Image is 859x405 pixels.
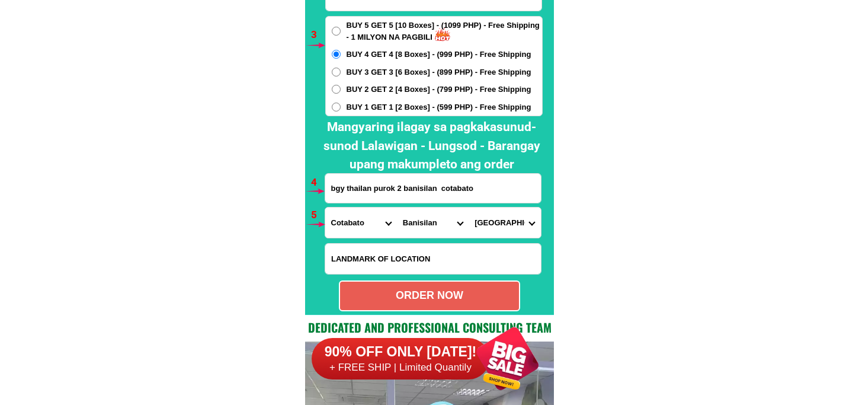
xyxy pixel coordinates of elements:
h2: Dedicated and professional consulting team [305,318,554,336]
h6: 5 [311,208,325,223]
h6: 90% OFF ONLY [DATE]! [312,343,489,361]
span: BUY 4 GET 4 [8 Boxes] - (999 PHP) - Free Shipping [347,49,531,60]
input: BUY 2 GET 2 [4 Boxes] - (799 PHP) - Free Shipping [332,85,341,94]
span: BUY 3 GET 3 [6 Boxes] - (899 PHP) - Free Shipping [347,66,531,78]
span: BUY 5 GET 5 [10 Boxes] - (1099 PHP) - Free Shipping - 1 MILYON NA PAGBILI [347,20,542,43]
input: BUY 5 GET 5 [10 Boxes] - (1099 PHP) - Free Shipping - 1 MILYON NA PAGBILI [332,27,341,36]
h6: 4 [311,175,325,190]
h2: Mangyaring ilagay sa pagkakasunud-sunod Lalawigan - Lungsod - Barangay upang makumpleto ang order [315,118,549,174]
select: Select province [325,208,397,238]
h6: 3 [311,27,325,43]
select: Select district [397,208,469,238]
input: BUY 1 GET 1 [2 Boxes] - (599 PHP) - Free Shipping [332,103,341,111]
span: BUY 1 GET 1 [2 Boxes] - (599 PHP) - Free Shipping [347,101,531,113]
span: BUY 2 GET 2 [4 Boxes] - (799 PHP) - Free Shipping [347,84,531,95]
input: BUY 3 GET 3 [6 Boxes] - (899 PHP) - Free Shipping [332,68,341,76]
div: ORDER NOW [340,288,519,304]
input: Input LANDMARKOFLOCATION [325,244,541,274]
input: Input address [325,174,541,203]
select: Select commune [469,208,540,238]
input: BUY 4 GET 4 [8 Boxes] - (999 PHP) - Free Shipping [332,50,341,59]
h6: + FREE SHIP | Limited Quantily [312,361,489,374]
